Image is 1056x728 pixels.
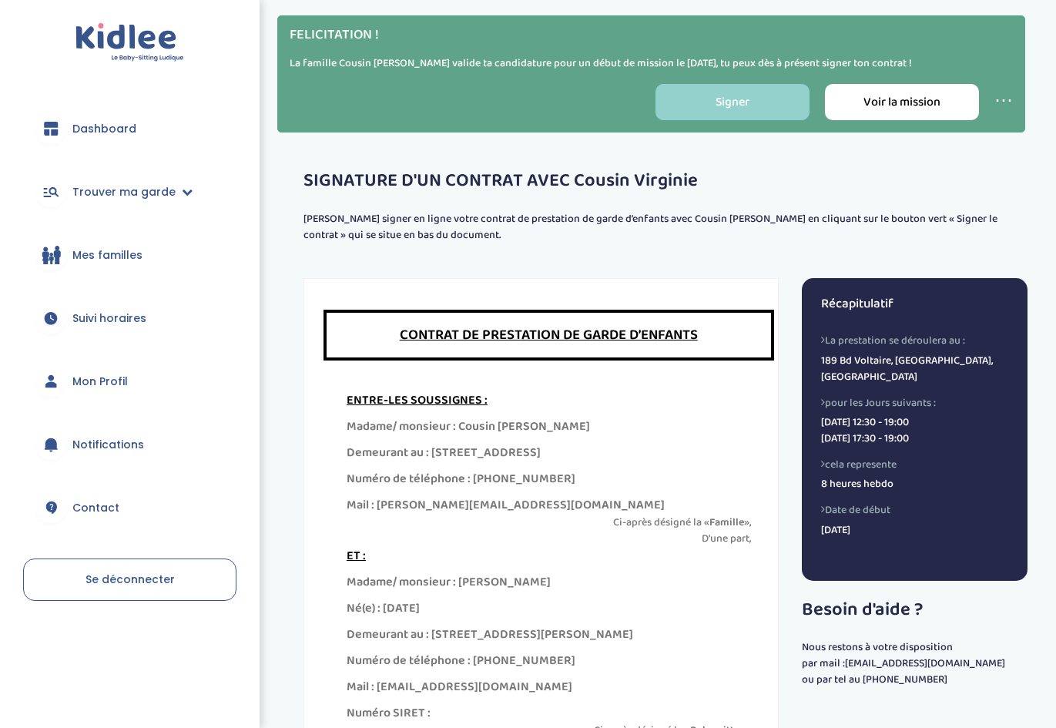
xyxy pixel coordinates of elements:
span: Dashboard [72,121,136,137]
a: Notifications [23,417,236,472]
a: Trouver ma garde [23,164,236,220]
a: Se déconnecter [23,559,236,601]
span: Suivi horaires [72,310,146,327]
h4: cela represente [821,458,1008,471]
div: Madame/ monsieur : [PERSON_NAME] [347,573,751,592]
h4: pour les Jours suivants : [821,397,1008,409]
h3: SIGNATURE D'UN CONTRAT AVEC Cousin Virginie [303,171,1028,191]
p: [PERSON_NAME] signer en ligne votre contrat de prestation de garde d’enfants avec Cousin [PERSON_... [303,211,1028,243]
h4: Date de début [821,504,1008,516]
h4: Besoin d'aide ? [802,600,1028,620]
span: Mes familles [72,247,142,263]
div: Né(e) : [DATE] [347,599,751,618]
p: 8 heures hebdo [821,476,1008,492]
div: Numéro SIRET : [347,704,751,723]
div: Madame/ monsieur : Cousin [PERSON_NAME] [347,418,751,436]
p: La famille Cousin [PERSON_NAME] valide ta candidature pour un début de mission le [DATE], tu peux... [290,55,1013,72]
span: Contact [72,500,119,516]
p: [DATE] 12:30 - 19:00 [DATE] 17:30 - 19:00 [821,414,1008,447]
span: Se déconnecter [85,572,175,587]
a: Mon Profil [23,354,236,409]
a: Voir la mission [825,84,979,120]
span: Voir la mission [863,92,940,112]
a: [EMAIL_ADDRESS][DOMAIN_NAME] [845,655,1005,672]
img: logo.svg [75,23,184,62]
span: Notifications [72,437,144,453]
b: Famille [709,514,744,531]
h3: Récapitulatif [821,297,1008,312]
a: Mes familles [23,227,236,283]
h4: La prestation se déroulera au : [821,334,1008,347]
p: [DATE] [821,522,1008,538]
p: Nous restons à votre disposition [802,639,1028,656]
div: Numéro de téléphone : [PHONE_NUMBER] [347,470,751,488]
a: ⋯ [994,86,1013,116]
p: Ci-après désigné la « », D’une part, [347,515,751,547]
div: Mail : [EMAIL_ADDRESS][DOMAIN_NAME] [347,678,751,696]
h4: FELICITATION ! [290,28,1013,43]
div: Demeurant au : [STREET_ADDRESS] [347,444,751,462]
div: Mail : [PERSON_NAME][EMAIL_ADDRESS][DOMAIN_NAME] [347,496,751,515]
p: ou par tel au [PHONE_NUMBER] [802,672,1028,688]
a: Signer [655,84,810,120]
div: ET : [347,547,751,565]
p: 189 Bd Voltaire, [GEOGRAPHIC_DATA], [GEOGRAPHIC_DATA] [821,353,1008,385]
span: Trouver ma garde [72,184,176,200]
div: ENTRE-LES SOUSSIGNES : [347,391,751,410]
a: Suivi horaires [23,290,236,346]
span: Mon Profil [72,374,128,390]
div: Numéro de téléphone : [PHONE_NUMBER] [347,652,751,670]
a: Contact [23,480,236,535]
div: Demeurant au : [STREET_ADDRESS][PERSON_NAME] [347,626,751,644]
a: Dashboard [23,101,236,156]
div: CONTRAT DE PRESTATION DE GARDE D’ENFANTS [324,310,774,361]
p: par mail : [802,656,1028,672]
